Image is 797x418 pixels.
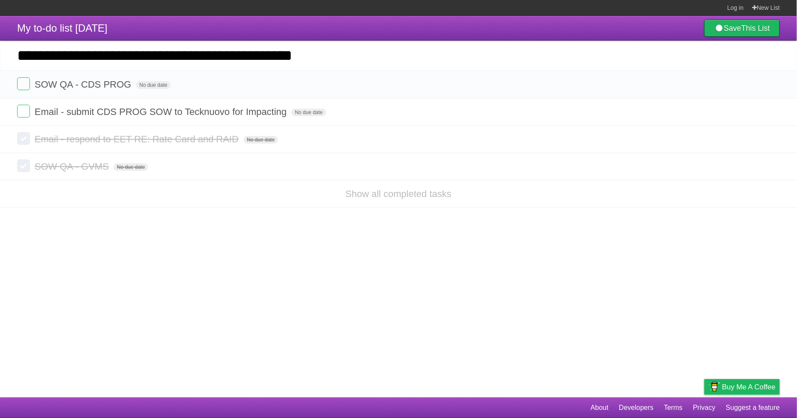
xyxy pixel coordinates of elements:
[35,161,111,172] span: SOW QA - GVMS
[17,159,30,172] label: Done
[17,77,30,90] label: Done
[591,400,609,416] a: About
[35,79,133,90] span: SOW QA - CDS PROG
[114,163,148,171] span: No due date
[291,109,326,116] span: No due date
[664,400,683,416] a: Terms
[243,136,278,144] span: No due date
[741,24,770,32] b: This List
[17,132,30,145] label: Done
[722,380,776,394] span: Buy me a coffee
[704,20,780,37] a: SaveThis List
[136,81,170,89] span: No due date
[346,188,451,199] a: Show all completed tasks
[17,22,108,34] span: My to-do list [DATE]
[35,134,241,144] span: Email - respond to EET RE: Rate Card and RAID
[726,400,780,416] a: Suggest a feature
[35,106,289,117] span: Email - submit CDS PROG SOW to Tecknuovo for Impacting
[693,400,715,416] a: Privacy
[704,379,780,395] a: Buy me a coffee
[17,105,30,118] label: Done
[709,380,720,394] img: Buy me a coffee
[619,400,653,416] a: Developers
